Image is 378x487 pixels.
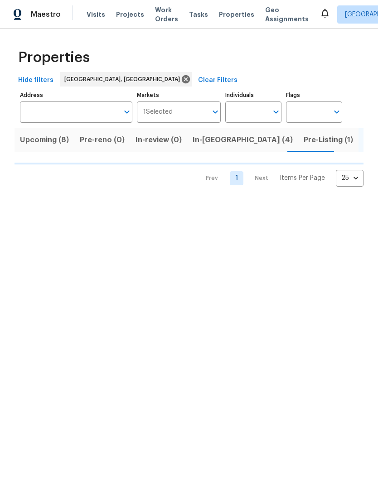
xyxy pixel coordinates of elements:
label: Markets [137,92,221,98]
span: Tasks [189,11,208,18]
span: Properties [219,10,254,19]
span: Maestro [31,10,61,19]
label: Individuals [225,92,281,98]
label: Address [20,92,132,98]
nav: Pagination Navigation [197,170,363,187]
span: Hide filters [18,75,53,86]
span: Pre-Listing (1) [304,134,353,146]
span: Upcoming (8) [20,134,69,146]
button: Open [330,106,343,118]
span: Projects [116,10,144,19]
button: Hide filters [15,72,57,89]
div: [GEOGRAPHIC_DATA], [GEOGRAPHIC_DATA] [60,72,192,87]
label: Flags [286,92,342,98]
p: Items Per Page [280,174,325,183]
span: Visits [87,10,105,19]
span: In-review (0) [136,134,182,146]
button: Open [209,106,222,118]
span: Geo Assignments [265,5,309,24]
span: In-[GEOGRAPHIC_DATA] (4) [193,134,293,146]
span: Clear Filters [198,75,237,86]
button: Open [121,106,133,118]
div: 25 [336,166,363,190]
button: Clear Filters [194,72,241,89]
a: Goto page 1 [230,171,243,185]
span: 1 Selected [143,108,173,116]
span: Pre-reno (0) [80,134,125,146]
span: [GEOGRAPHIC_DATA], [GEOGRAPHIC_DATA] [64,75,184,84]
button: Open [270,106,282,118]
span: Properties [18,53,90,62]
span: Work Orders [155,5,178,24]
